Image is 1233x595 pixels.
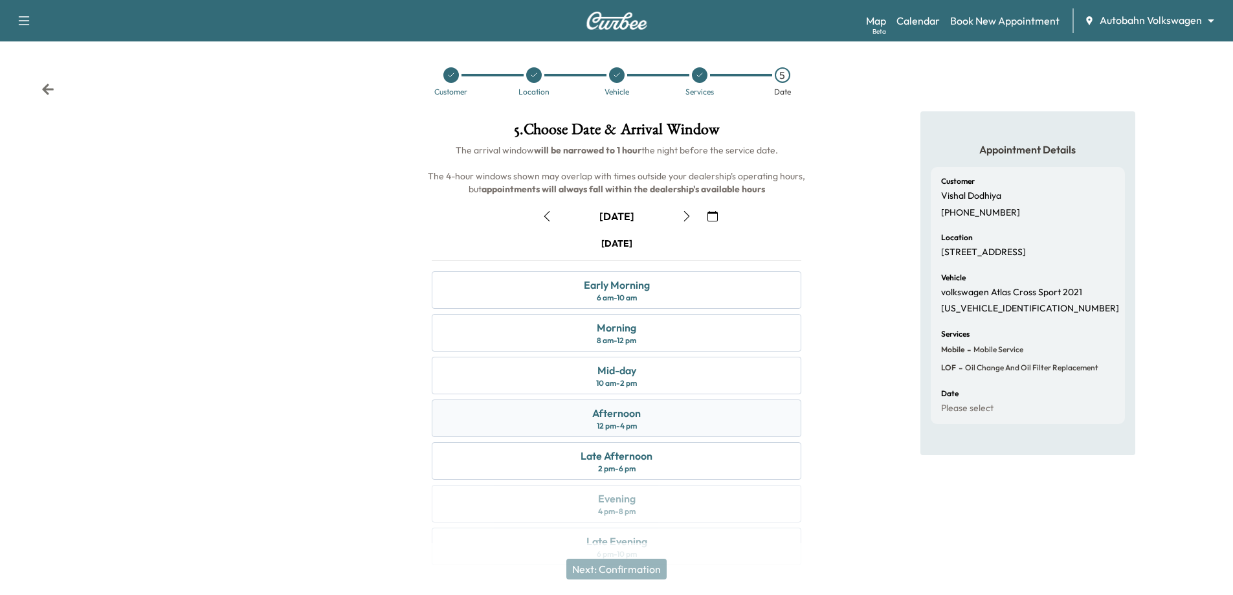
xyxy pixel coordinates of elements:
p: [STREET_ADDRESS] [941,247,1026,258]
div: Location [518,88,550,96]
h6: Services [941,330,970,338]
p: Please select [941,403,994,414]
div: Services [685,88,714,96]
h6: Vehicle [941,274,966,282]
div: 6 am - 10 am [597,293,637,303]
span: Mobile Service [971,344,1023,355]
div: Mid-day [597,363,636,378]
span: The arrival window the night before the service date. The 4-hour windows shown may overlap with t... [428,144,807,195]
div: Beta [872,27,886,36]
h6: Location [941,234,973,241]
span: Oil Change and Oil Filter Replacement [962,363,1098,373]
b: appointments will always fall within the dealership's available hours [482,183,765,195]
div: [DATE] [599,209,634,223]
div: Customer [434,88,467,96]
p: [PHONE_NUMBER] [941,207,1020,219]
h6: Customer [941,177,975,185]
p: [US_VEHICLE_IDENTIFICATION_NUMBER] [941,303,1119,315]
b: will be narrowed to 1 hour [534,144,641,156]
span: - [964,343,971,356]
div: Date [774,88,791,96]
div: Morning [597,320,636,335]
a: Book New Appointment [950,13,1060,28]
h5: Appointment Details [931,142,1125,157]
p: volkswagen Atlas Cross Sport 2021 [941,287,1082,298]
span: LOF [941,363,956,373]
h6: Date [941,390,959,398]
img: Curbee Logo [586,12,648,30]
div: 2 pm - 6 pm [598,464,636,474]
div: Back [41,83,54,96]
div: [DATE] [601,237,632,250]
div: Late Afternoon [581,448,652,464]
div: 12 pm - 4 pm [597,421,637,431]
div: 10 am - 2 pm [596,378,637,388]
a: MapBeta [866,13,886,28]
div: Early Morning [584,277,650,293]
span: Autobahn Volkswagen [1100,13,1202,28]
div: Vehicle [605,88,629,96]
div: 5 [775,67,790,83]
a: Calendar [896,13,940,28]
span: - [956,361,962,374]
span: Mobile [941,344,964,355]
p: Vishal Dodhiya [941,190,1001,202]
div: Afternoon [592,405,641,421]
div: 8 am - 12 pm [597,335,636,346]
h1: 5 . Choose Date & Arrival Window [421,122,812,144]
